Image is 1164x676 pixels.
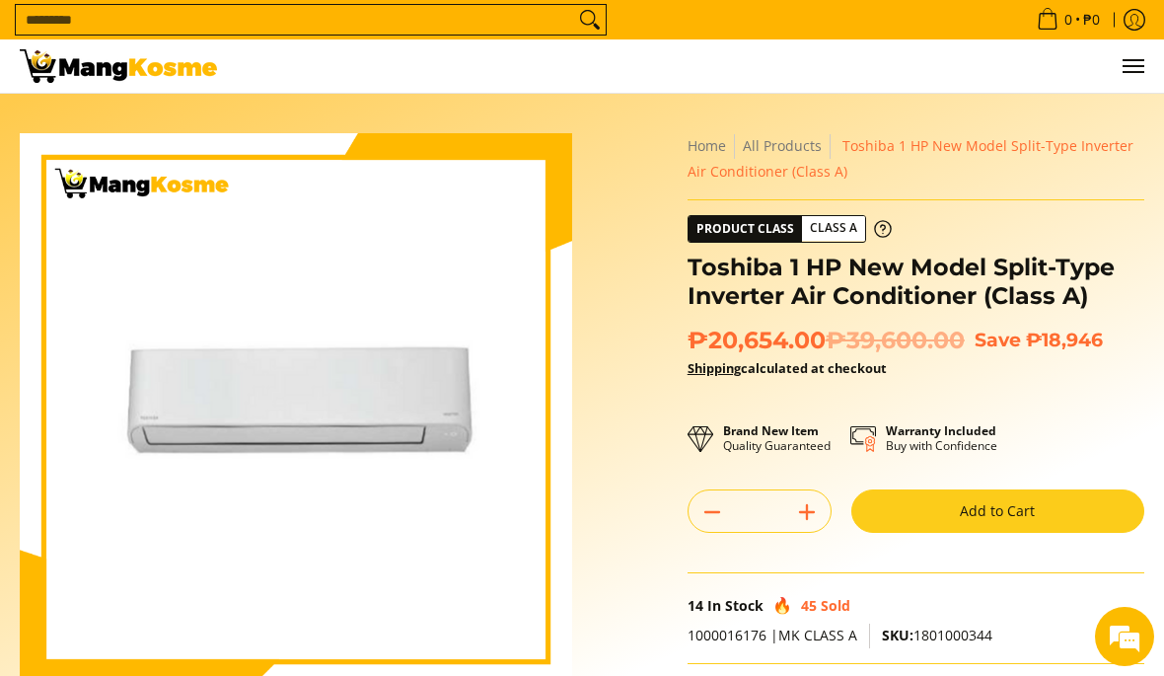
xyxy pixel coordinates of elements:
[688,136,1133,181] span: Toshiba 1 HP New Model Split-Type Inverter Air Conditioner (Class A)
[689,496,736,528] button: Subtract
[886,422,996,439] strong: Warranty Included
[237,39,1144,93] nav: Main Menu
[689,216,802,242] span: Product Class
[1121,39,1144,93] button: Menu
[1061,13,1075,27] span: 0
[707,596,764,615] span: In Stock
[802,216,865,241] span: Class A
[1080,13,1103,27] span: ₱0
[882,626,913,644] span: SKU:
[688,253,1144,311] h1: Toshiba 1 HP New Model Split-Type Inverter Air Conditioner (Class A)
[688,596,703,615] span: 14
[743,136,822,155] a: All Products
[886,423,997,453] p: Buy with Confidence
[723,423,831,453] p: Quality Guaranteed
[688,133,1144,185] nav: Breadcrumbs
[688,326,965,355] span: ₱20,654.00
[688,215,892,243] a: Product Class Class A
[688,359,887,377] strong: calculated at checkout
[574,5,606,35] button: Search
[1026,329,1103,351] span: ₱18,946
[882,626,992,644] span: 1801000344
[688,626,857,644] span: 1000016176 |MK CLASS A
[20,49,217,83] img: Toshiba Split-Type Inverter Hi-Wall Aircon 1HP (Class A) l Mang Kosme
[826,326,965,355] del: ₱39,600.00
[801,596,817,615] span: 45
[783,496,831,528] button: Add
[975,329,1021,351] span: Save
[1031,9,1106,31] span: •
[821,596,850,615] span: Sold
[688,359,741,377] a: Shipping
[851,489,1144,533] button: Add to Cart
[723,422,819,439] strong: Brand New Item
[688,136,726,155] a: Home
[237,39,1144,93] ul: Customer Navigation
